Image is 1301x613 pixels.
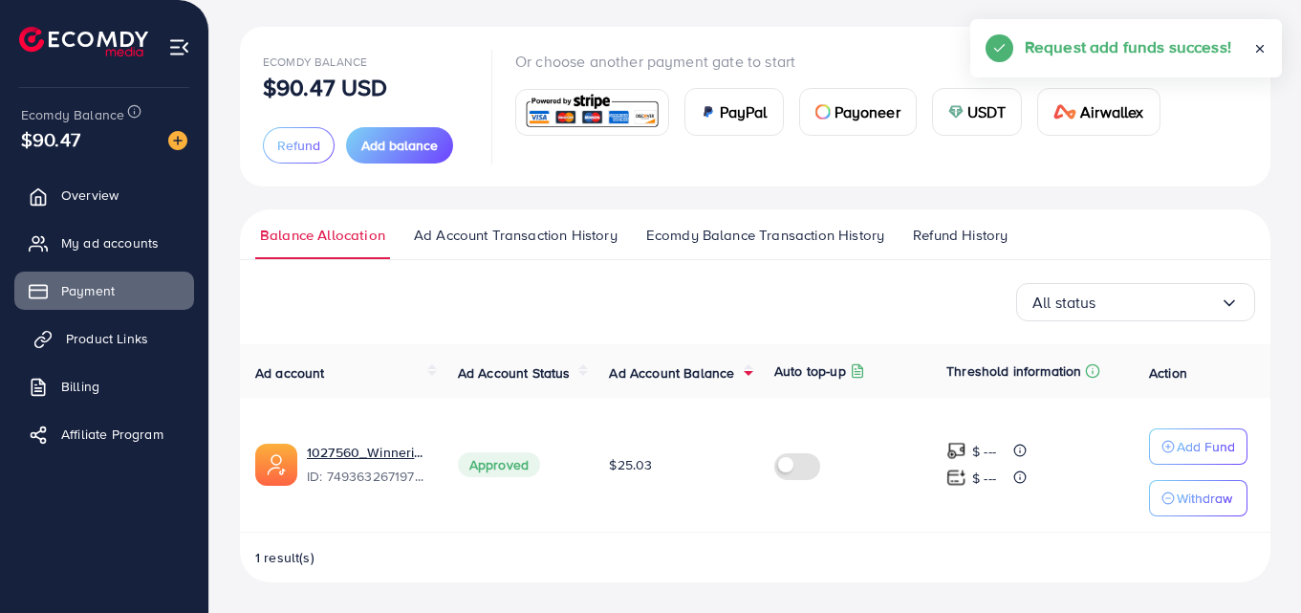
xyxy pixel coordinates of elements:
[361,136,438,155] span: Add balance
[515,50,1176,73] p: Or choose another payment gate to start
[1096,288,1220,317] input: Search for option
[946,468,966,488] img: top-up amount
[260,225,385,246] span: Balance Allocation
[1037,88,1160,136] a: cardAirwallex
[1149,480,1247,516] button: Withdraw
[277,136,320,155] span: Refund
[19,27,148,56] img: logo
[815,104,831,120] img: card
[307,443,427,487] div: <span class='underline'>1027560_Winnerize_1744747938584</span></br>7493632671978045448
[61,425,163,444] span: Affiliate Program
[522,92,662,133] img: card
[21,125,80,153] span: $90.47
[458,363,571,383] span: Ad Account Status
[14,319,194,358] a: Product Links
[14,415,194,453] a: Affiliate Program
[1149,428,1247,465] button: Add Fund
[972,440,996,463] p: $ ---
[263,54,367,70] span: Ecomdy Balance
[255,548,314,567] span: 1 result(s)
[774,360,846,383] p: Auto top-up
[14,224,194,262] a: My ad accounts
[913,225,1008,246] span: Refund History
[1220,527,1287,599] iframe: Chat
[609,363,734,383] span: Ad Account Balance
[168,131,187,150] img: image
[168,36,190,58] img: menu
[61,186,119,205] span: Overview
[1080,100,1143,123] span: Airwallex
[609,455,652,474] span: $25.03
[61,281,115,300] span: Payment
[701,104,716,120] img: card
[263,76,388,99] p: $90.47 USD
[835,100,900,123] span: Payoneer
[1053,104,1076,120] img: card
[21,105,124,124] span: Ecomdy Balance
[646,225,884,246] span: Ecomdy Balance Transaction History
[14,272,194,310] a: Payment
[255,363,325,383] span: Ad account
[1032,288,1096,317] span: All status
[932,88,1023,136] a: cardUSDT
[255,444,297,486] img: ic-ads-acc.e4c84228.svg
[458,452,540,477] span: Approved
[414,225,618,246] span: Ad Account Transaction History
[972,467,996,490] p: $ ---
[307,467,427,486] span: ID: 7493632671978045448
[967,100,1007,123] span: USDT
[515,89,669,136] a: card
[1025,34,1231,59] h5: Request add funds success!
[946,360,1081,383] p: Threshold information
[1177,487,1232,510] p: Withdraw
[263,127,335,164] button: Refund
[1177,435,1235,458] p: Add Fund
[66,329,148,348] span: Product Links
[1149,363,1187,383] span: Action
[14,176,194,214] a: Overview
[346,127,453,164] button: Add balance
[307,443,427,462] a: 1027560_Winnerize_1744747938584
[61,377,99,396] span: Billing
[946,441,966,461] img: top-up amount
[61,233,159,252] span: My ad accounts
[684,88,784,136] a: cardPayPal
[948,104,964,120] img: card
[14,367,194,405] a: Billing
[1016,283,1255,321] div: Search for option
[720,100,768,123] span: PayPal
[799,88,917,136] a: cardPayoneer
